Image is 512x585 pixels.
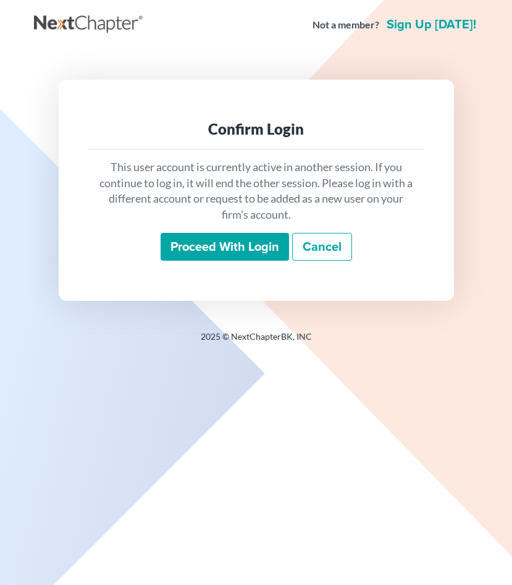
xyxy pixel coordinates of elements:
[98,119,414,139] div: Confirm Login
[98,159,414,223] p: This user account is currently active in another session. If you continue to log in, it will end ...
[292,233,352,261] a: Cancel
[384,19,479,31] a: Sign up [DATE]!
[313,18,379,32] strong: Not a member?
[161,233,289,261] input: Proceed with login
[34,330,479,353] div: 2025 © NextChapterBK, INC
